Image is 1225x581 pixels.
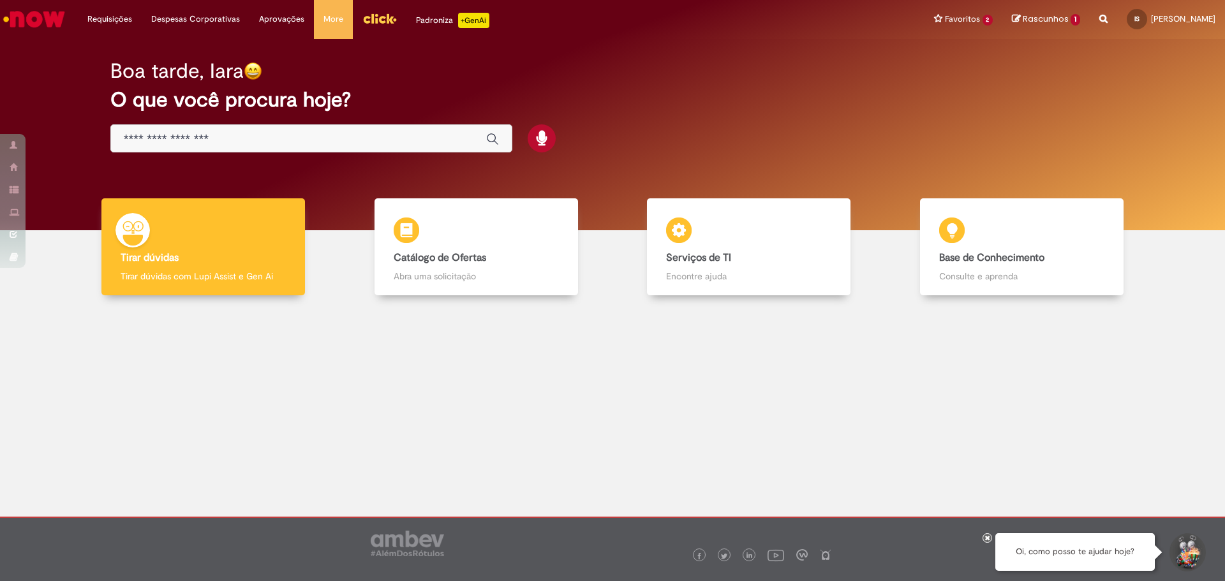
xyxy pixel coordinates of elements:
img: logo_footer_ambev_rotulo_gray.png [371,531,444,556]
b: Catálogo de Ofertas [394,251,486,264]
p: Tirar dúvidas com Lupi Assist e Gen Ai [121,270,286,283]
a: Base de Conhecimento Consulte e aprenda [886,198,1159,296]
span: IS [1134,15,1140,23]
img: logo_footer_youtube.png [768,547,784,563]
span: Aprovações [259,13,304,26]
button: Iniciar Conversa de Suporte [1168,533,1206,571]
b: Base de Conhecimento [939,251,1044,264]
img: happy-face.png [244,62,262,80]
h2: Boa tarde, Iara [110,60,244,82]
a: Catálogo de Ofertas Abra uma solicitação [340,198,613,296]
div: Padroniza [416,13,489,28]
span: Requisições [87,13,132,26]
span: Favoritos [945,13,980,26]
img: logo_footer_twitter.png [721,553,727,559]
div: Oi, como posso te ajudar hoje? [995,533,1155,571]
h2: O que você procura hoje? [110,89,1115,111]
span: Despesas Corporativas [151,13,240,26]
span: More [323,13,343,26]
p: Consulte e aprenda [939,270,1104,283]
span: 2 [983,15,993,26]
img: logo_footer_linkedin.png [746,552,753,560]
span: [PERSON_NAME] [1151,13,1215,24]
b: Tirar dúvidas [121,251,179,264]
img: logo_footer_facebook.png [696,553,702,559]
img: ServiceNow [1,6,67,32]
a: Tirar dúvidas Tirar dúvidas com Lupi Assist e Gen Ai [67,198,340,296]
b: Serviços de TI [666,251,731,264]
a: Rascunhos [1012,13,1080,26]
img: logo_footer_workplace.png [796,549,808,561]
img: click_logo_yellow_360x200.png [362,9,397,28]
a: Serviços de TI Encontre ajuda [612,198,886,296]
p: Encontre ajuda [666,270,831,283]
span: Rascunhos [1023,13,1069,25]
p: +GenAi [458,13,489,28]
img: logo_footer_naosei.png [820,549,831,561]
p: Abra uma solicitação [394,270,559,283]
span: 1 [1071,14,1080,26]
